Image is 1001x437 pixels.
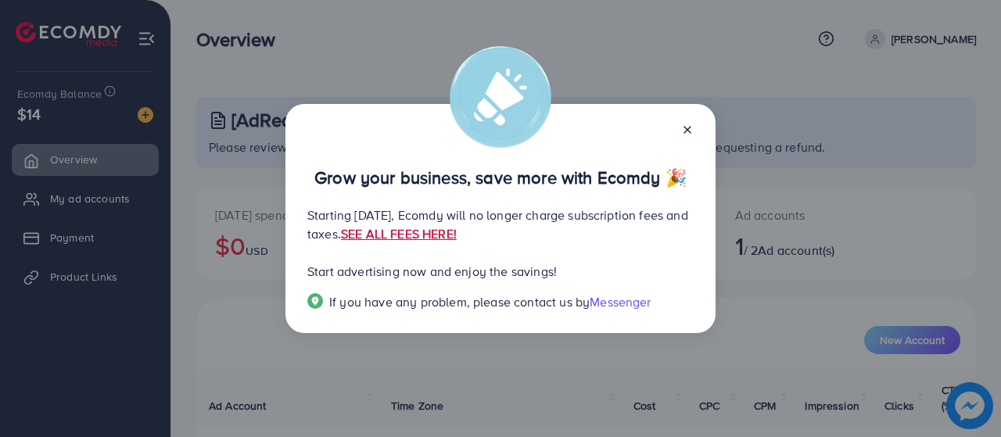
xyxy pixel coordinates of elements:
[450,46,551,148] img: alert
[307,206,694,243] p: Starting [DATE], Ecomdy will no longer charge subscription fees and taxes.
[590,293,651,310] span: Messenger
[307,262,694,281] p: Start advertising now and enjoy the savings!
[329,293,590,310] span: If you have any problem, please contact us by
[307,293,323,309] img: Popup guide
[341,225,457,242] a: SEE ALL FEES HERE!
[307,168,694,187] p: Grow your business, save more with Ecomdy 🎉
